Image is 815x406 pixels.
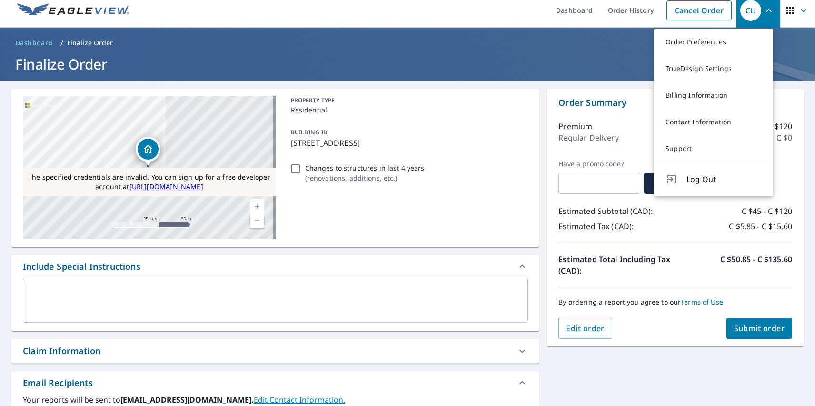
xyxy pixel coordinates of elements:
[305,173,425,183] p: ( renovations, additions, etc. )
[11,371,539,394] div: Email Recipients
[305,163,425,173] p: Changes to structures in last 4 years
[11,339,539,363] div: Claim Information
[558,318,612,339] button: Edit order
[291,96,525,105] p: PROPERTY TYPE
[558,254,675,276] p: Estimated Total Including Tax (CAD):
[67,38,113,48] p: Finalize Order
[291,128,328,136] p: BUILDING ID
[250,199,264,213] a: Current Level 17, Zoom In
[776,132,792,143] p: C $0
[558,132,618,143] p: Regular Delivery
[644,173,685,194] button: Apply
[11,54,804,74] h1: Finalize Order
[23,260,140,273] div: Include Special Instructions
[726,318,793,339] button: Submit order
[23,168,276,196] div: The specified credentials are invalid. You can sign up for a free developer account at
[654,82,773,109] a: Billing Information
[558,96,792,109] p: Order Summary
[291,137,525,149] p: [STREET_ADDRESS]
[11,35,804,51] nav: breadcrumb
[120,395,254,405] b: [EMAIL_ADDRESS][DOMAIN_NAME].
[23,345,100,357] div: Claim Information
[654,29,773,55] a: Order Preferences
[666,0,732,20] a: Cancel Order
[23,394,528,406] label: Your reports will be sent to
[654,135,773,162] a: Support
[652,178,677,189] span: Apply
[11,35,57,51] a: Dashboard
[558,298,792,306] p: By ordering a report you agree to our
[566,323,605,334] span: Edit order
[681,297,723,306] a: Terms of Use
[654,109,773,135] a: Contact Information
[136,137,160,166] div: Dropped pin, building 1, Residential property, 6100 Broadway Burnaby, BC V5B 2Y2
[720,254,792,276] p: C $50.85 - C $135.60
[250,213,264,228] a: Current Level 17, Zoom Out
[734,323,785,334] span: Submit order
[129,182,203,191] a: [URL][DOMAIN_NAME]
[558,121,592,132] p: Premium
[23,376,93,389] div: Email Recipients
[254,395,345,405] a: EditContactInfo
[558,160,640,168] label: Have a promo code?
[11,255,539,278] div: Include Special Instructions
[742,205,792,217] p: C $45 - C $120
[60,37,63,49] li: /
[558,221,675,232] p: Estimated Tax (CAD):
[291,105,525,115] p: Residential
[654,55,773,82] a: TrueDesign Settings
[686,173,762,185] span: Log Out
[17,3,129,18] img: EV Logo
[729,221,792,232] p: C $5.85 - C $15.60
[23,168,276,196] div: The specified credentials are invalid. You can sign up for a free developer account at http://www...
[15,38,53,48] span: Dashboard
[654,162,773,196] button: Log Out
[558,205,675,217] p: Estimated Subtotal (CAD):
